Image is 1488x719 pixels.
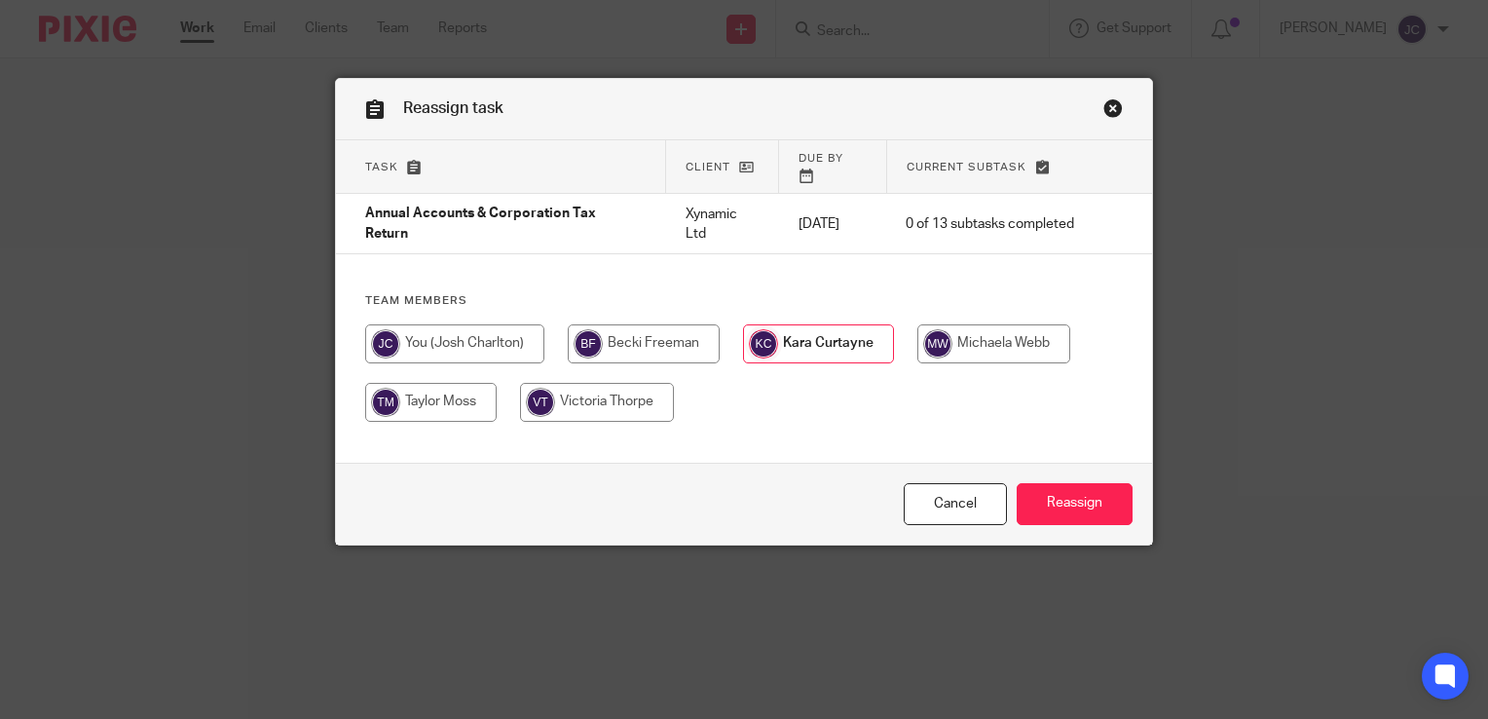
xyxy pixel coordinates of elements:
p: Xynamic Ltd [686,205,760,245]
span: Reassign task [403,100,503,116]
a: Close this dialog window [1103,98,1123,125]
td: 0 of 13 subtasks completed [886,194,1094,254]
a: Close this dialog window [904,483,1007,525]
span: Current subtask [907,162,1026,172]
input: Reassign [1017,483,1133,525]
p: [DATE] [799,214,867,234]
span: Client [686,162,730,172]
h4: Team members [365,293,1123,309]
span: Annual Accounts & Corporation Tax Return [365,208,596,242]
span: Task [365,162,398,172]
span: Due by [799,153,843,164]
